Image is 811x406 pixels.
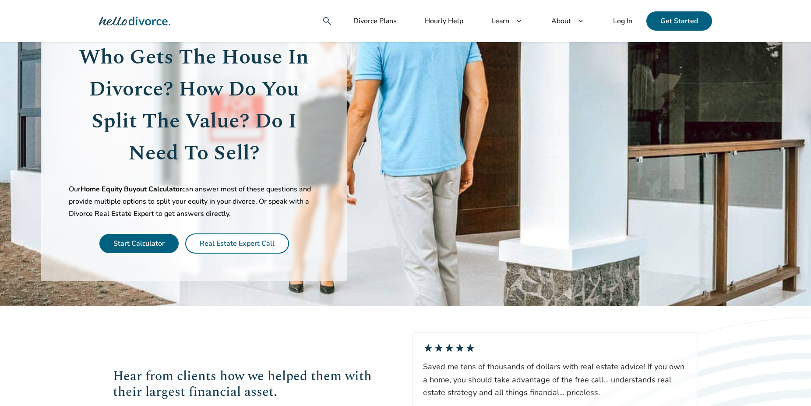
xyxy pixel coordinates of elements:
p: Our can answer most of these questions and provide multiple options to split your equity in your ... [69,183,319,220]
h2: Hear from clients how we helped them with their largest financial asset. [113,368,398,400]
iframe: Chat Widget [767,364,811,406]
span: search [322,16,332,26]
a: Aboutkeyboard_arrow_down [537,11,599,31]
div: star_ratestar_ratestar_ratestar_ratestar_rate [423,343,476,353]
h1: Who Gets The House In Divorce? How Do You Split The Value? Do I Need To Sell? [69,41,319,169]
a: Real Estate Expert Call [200,239,275,248]
span: Saved me tens of thousands of dollars with real estate advice! If you own a home, you should take... [423,361,684,398]
a: Start Calculator [113,239,165,248]
a: Log In [599,11,646,31]
a: Hourly Help [411,11,477,31]
a: Divorce Plans [339,11,411,31]
span: keyboard_arrow_down [576,17,585,25]
span: keyboard_arrow_down [515,17,523,25]
a: Learnkeyboard_arrow_down [477,11,537,31]
a: Get Started [646,11,712,31]
span: Home Equity Buyout Calculator [81,184,182,194]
